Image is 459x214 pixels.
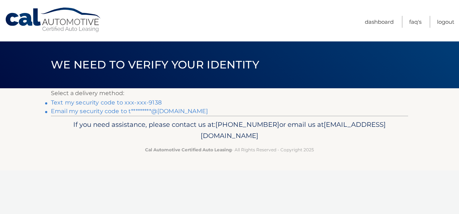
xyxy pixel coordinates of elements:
[51,99,162,106] a: Text my security code to xxx-xxx-9138
[56,146,403,153] p: - All Rights Reserved - Copyright 2025
[365,16,394,28] a: Dashboard
[51,108,208,115] a: Email my security code to t*********@[DOMAIN_NAME]
[51,58,259,71] span: We need to verify your identity
[437,16,454,28] a: Logout
[145,147,232,152] strong: Cal Automotive Certified Auto Leasing
[409,16,421,28] a: FAQ's
[51,88,408,98] p: Select a delivery method:
[56,119,403,142] p: If you need assistance, please contact us at: or email us at
[5,7,102,33] a: Cal Automotive
[215,120,279,129] span: [PHONE_NUMBER]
